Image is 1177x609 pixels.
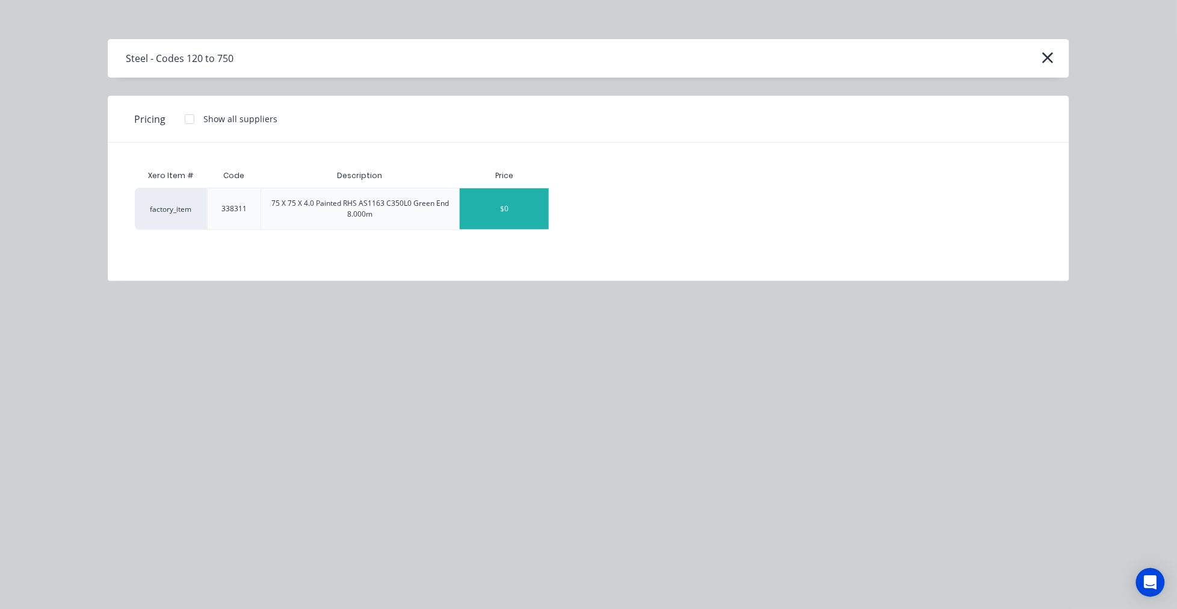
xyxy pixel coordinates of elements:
div: 75 X 75 X 4.0 Painted RHS AS1163 C350L0 Green End 8.000m [271,198,449,220]
span: Pricing [134,112,165,126]
div: factory_item [135,188,207,230]
div: Show all suppliers [203,113,277,125]
div: Steel - Codes 120 to 750 [126,51,233,66]
div: 338311 [221,203,247,214]
div: Xero Item # [135,164,207,188]
div: Price [459,164,549,188]
div: Open Intercom Messenger [1136,568,1165,597]
div: $0 [460,188,549,229]
div: Code [214,161,254,191]
div: Description [328,161,392,191]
